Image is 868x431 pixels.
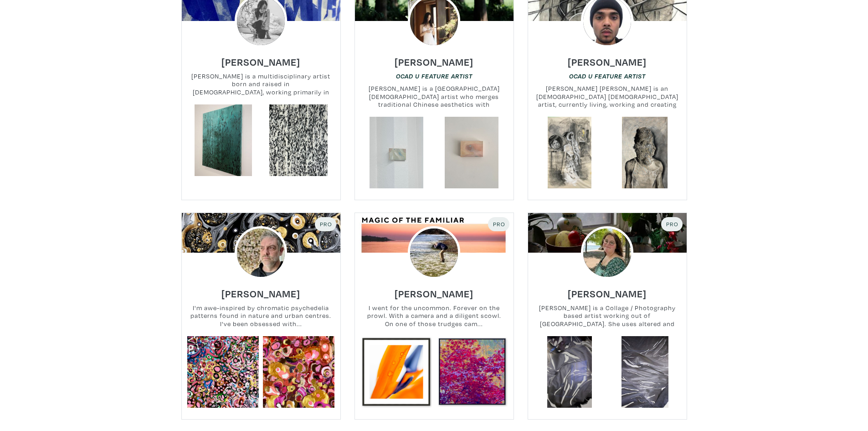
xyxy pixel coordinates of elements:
a: [PERSON_NAME] [568,285,647,296]
img: phpThumb.php [235,226,288,279]
h6: [PERSON_NAME] [568,56,647,68]
span: Pro [319,220,332,228]
a: [PERSON_NAME] [221,53,300,64]
a: [PERSON_NAME] [221,285,300,296]
h6: [PERSON_NAME] [395,287,473,300]
a: [PERSON_NAME] [395,285,473,296]
img: phpThumb.php [581,226,634,279]
a: OCAD U Feature Artist [396,72,473,80]
small: I went for the uncommon. Forever on the prowl. With a camera and a diligent scowl. On one of thos... [355,304,514,328]
a: OCAD U Feature Artist [569,72,646,80]
h6: [PERSON_NAME] [568,287,647,300]
h6: [PERSON_NAME] [395,56,473,68]
small: [PERSON_NAME] is a [GEOGRAPHIC_DATA][DEMOGRAPHIC_DATA] artist who merges traditional Chinese aest... [355,84,514,109]
a: [PERSON_NAME] [568,53,647,64]
small: [PERSON_NAME] is a multidisciplinary artist born and raised in [DEMOGRAPHIC_DATA], working primar... [182,72,340,96]
small: [PERSON_NAME] [PERSON_NAME] is an [DEMOGRAPHIC_DATA] [DEMOGRAPHIC_DATA] artist, currently living,... [528,84,687,109]
h6: [PERSON_NAME] [221,287,300,300]
a: [PERSON_NAME] [395,53,473,64]
small: [PERSON_NAME] is a Collage / Photography based artist working out of [GEOGRAPHIC_DATA]. She uses ... [528,304,687,328]
small: I'm awe-inspired by chromatic psychedelia patterns found in nature and urban centres. I've been o... [182,304,340,328]
img: phpThumb.php [408,226,461,279]
h6: [PERSON_NAME] [221,56,300,68]
span: Pro [665,220,678,228]
span: Pro [492,220,505,228]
